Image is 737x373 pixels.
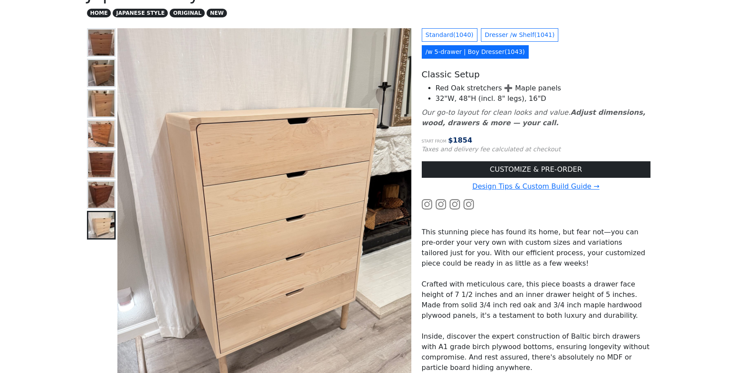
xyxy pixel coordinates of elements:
[422,69,650,80] h5: Classic Setup
[422,331,650,373] p: Inside, discover the expert construction of Baltic birch drawers with A1 grade birch plywood bott...
[464,200,474,208] a: Watch the build video or pictures on Instagram
[207,9,227,17] span: NEW
[422,279,650,321] p: Crafted with meticulous care, this piece boasts a drawer face height of 7 1/2 inches and an inner...
[422,200,432,208] a: Watch the build video or pictures on Instagram
[422,227,650,269] p: This stunning piece has found its home, but fear not—you can pre-order your very own with custom ...
[422,45,529,59] a: /w 5-drawer | Boy Dresser(1043)
[88,121,114,147] img: Giant Cherry Japanese Style Boy Dresser w/5-drawer - Vertical
[422,108,646,127] i: Our go-to layout for clean looks and value.
[481,28,559,42] a: Dresser /w Shelf(1041)
[422,28,477,42] a: Standard(1040)
[422,139,447,143] small: Start from
[450,200,460,208] a: Watch the build video or pictures on Instagram
[88,60,114,86] img: Giant Japanese Style Boy Dresser w/5-drawer - Side View
[422,161,650,178] a: CUSTOMIZE & PRE-ORDER
[88,151,114,177] img: Giant Walnut Japanese Style Boy Dresser w/5-drawer - Front
[170,9,205,17] span: ORIGINAL
[113,9,168,17] span: JAPANESE STYLE
[88,30,114,56] img: Giant Japanese Style Boy Dresser w/5-drawer
[448,136,472,144] span: $ 1854
[422,146,561,153] small: Taxes and delivery fee calculated at checkout
[87,9,111,17] span: HOME
[88,90,114,117] img: Giant Japanese Style Boy Dresser w/5-drawer - Landscape
[436,83,650,93] li: Red Oak stretchers ➕ Maple panels
[472,182,599,190] a: Design Tips & Custom Build Guide →
[436,93,650,104] li: 32"W, 48"H (incl. 8" legs), 16"D
[88,182,114,208] img: Giant Walnut Japanese Style Boy Dresser w/5-drawer - Side
[436,200,446,208] a: Watch the build video or pictures on Instagram
[88,212,114,238] img: Japanese-style Maple Boy Dresser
